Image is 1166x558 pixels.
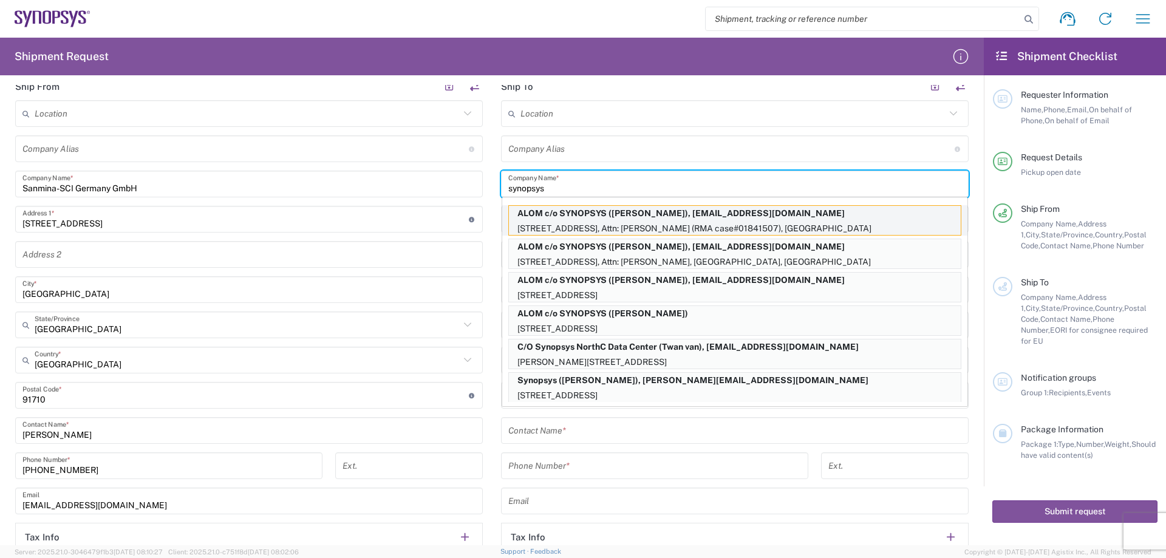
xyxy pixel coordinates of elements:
span: Recipients, [1049,388,1087,397]
span: Phone Number [1093,241,1144,250]
span: Email, [1067,105,1089,114]
p: [STREET_ADDRESS], Attn: [PERSON_NAME], [GEOGRAPHIC_DATA], [GEOGRAPHIC_DATA] [509,254,961,270]
span: Notification groups [1021,373,1096,383]
a: Support [500,548,531,555]
span: Ship From [1021,204,1060,214]
p: [STREET_ADDRESS] [509,388,961,403]
p: [PERSON_NAME][STREET_ADDRESS] [509,355,961,370]
span: [DATE] 08:02:06 [248,548,299,556]
span: Company Name, [1021,219,1078,228]
span: On behalf of Email [1045,116,1110,125]
span: Client: 2025.21.0-c751f8d [168,548,299,556]
h2: Tax Info [511,531,545,543]
p: C/O Synopsys NorthC Data Center (Twan van), vanaalst@synopsys.com [509,339,961,355]
p: [STREET_ADDRESS], Attn: [PERSON_NAME] (RMA case#01841507), [GEOGRAPHIC_DATA] [509,221,961,236]
span: Ship To [1021,277,1049,287]
span: Country, [1095,304,1124,313]
span: Name, [1021,105,1043,114]
span: Group 1: [1021,388,1049,397]
p: ALOM c/o SYNOPSYS (Nirali Trivedi), synopsyssupport@alom.com [509,273,961,288]
p: Synopsys (Bruce Prickett Jr.), brucep@synopsys.com [509,373,961,388]
span: Weight, [1105,440,1131,449]
span: City, [1026,230,1041,239]
span: Contact Name, [1040,241,1093,250]
span: Pickup open date [1021,168,1081,177]
span: State/Province, [1041,230,1095,239]
span: [DATE] 08:10:27 [114,548,163,556]
h2: Shipment Checklist [995,49,1117,64]
span: Events [1087,388,1111,397]
h2: Ship From [15,81,60,93]
span: EORI for consignee required for EU [1021,325,1148,345]
span: Package 1: [1021,440,1058,449]
p: ALOM c/o SYNOPSYS (Lisa Young), synopsyssupport@alom.com [509,206,961,221]
span: Package Information [1021,424,1103,434]
p: ALOM c/o SYNOPSYS (Lisa Young), synopsyssupport@alom.com [509,239,961,254]
span: Contact Name, [1040,315,1093,324]
span: Server: 2025.21.0-3046479f1b3 [15,548,163,556]
h2: Shipment Request [15,49,109,64]
h2: Ship To [501,81,533,93]
p: [STREET_ADDRESS] [509,288,961,303]
p: ALOM c/o SYNOPSYS (Rafael Chacon) [509,306,961,321]
span: Phone, [1043,105,1067,114]
a: Feedback [530,548,561,555]
button: Submit request [992,500,1157,523]
p: [STREET_ADDRESS] [509,321,961,336]
span: City, [1026,304,1041,313]
span: Company Name, [1021,293,1078,302]
span: Requester Information [1021,90,1108,100]
span: Country, [1095,230,1124,239]
span: Request Details [1021,152,1082,162]
h2: Tax Info [25,531,60,543]
span: State/Province, [1041,304,1095,313]
span: Type, [1058,440,1076,449]
span: Number, [1076,440,1105,449]
input: Shipment, tracking or reference number [706,7,1020,30]
span: Copyright © [DATE]-[DATE] Agistix Inc., All Rights Reserved [964,546,1151,557]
